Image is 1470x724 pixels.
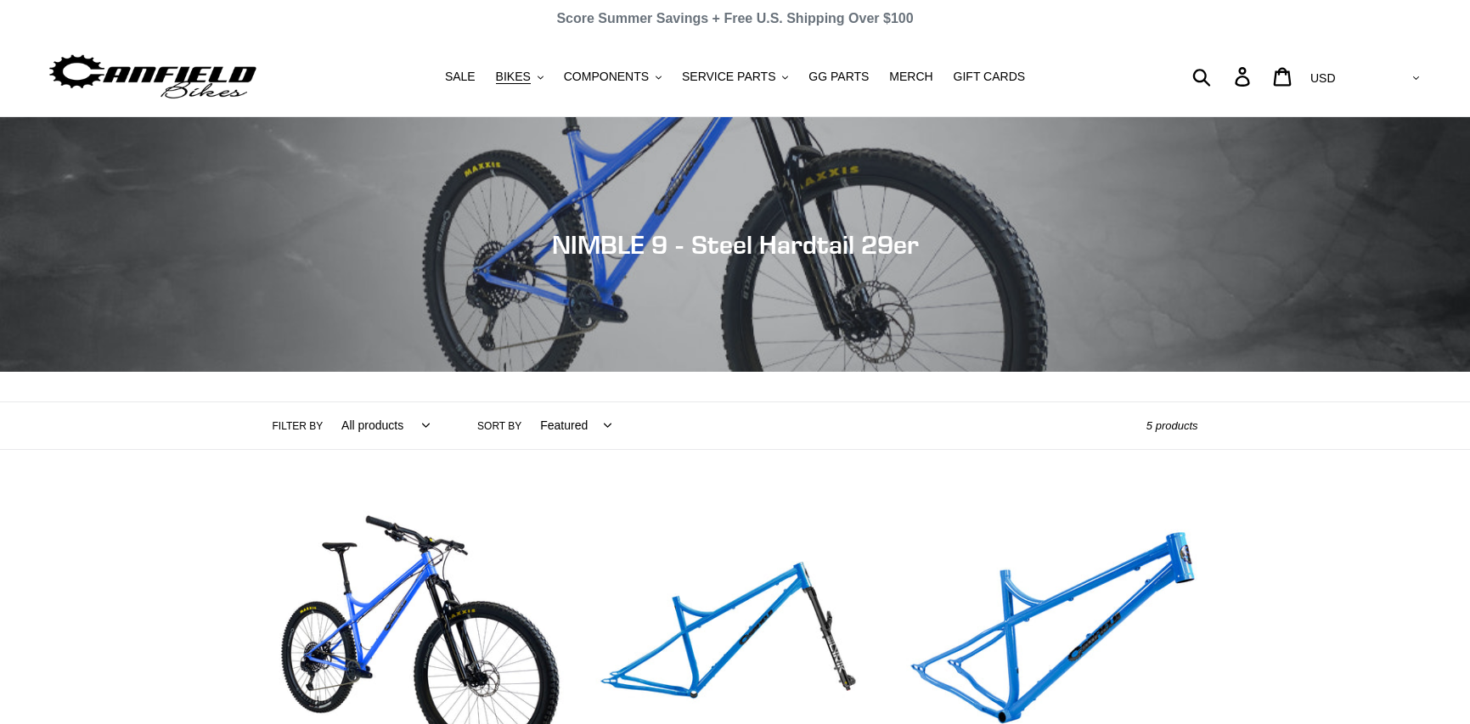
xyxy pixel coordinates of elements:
button: SERVICE PARTS [673,65,797,88]
span: BIKES [496,70,531,84]
a: GG PARTS [800,65,877,88]
label: Sort by [477,418,521,434]
span: 5 products [1146,419,1198,432]
img: Canfield Bikes [47,50,259,104]
a: MERCH [881,65,941,88]
input: Search [1202,58,1245,95]
span: SERVICE PARTS [682,70,775,84]
span: GIFT CARDS [954,70,1026,84]
span: MERCH [889,70,932,84]
span: GG PARTS [808,70,869,84]
a: SALE [436,65,484,88]
span: COMPONENTS [564,70,649,84]
span: SALE [445,70,476,84]
a: GIFT CARDS [945,65,1034,88]
button: COMPONENTS [555,65,670,88]
label: Filter by [273,418,324,434]
button: BIKES [487,65,552,88]
span: NIMBLE 9 - Steel Hardtail 29er [552,229,919,260]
